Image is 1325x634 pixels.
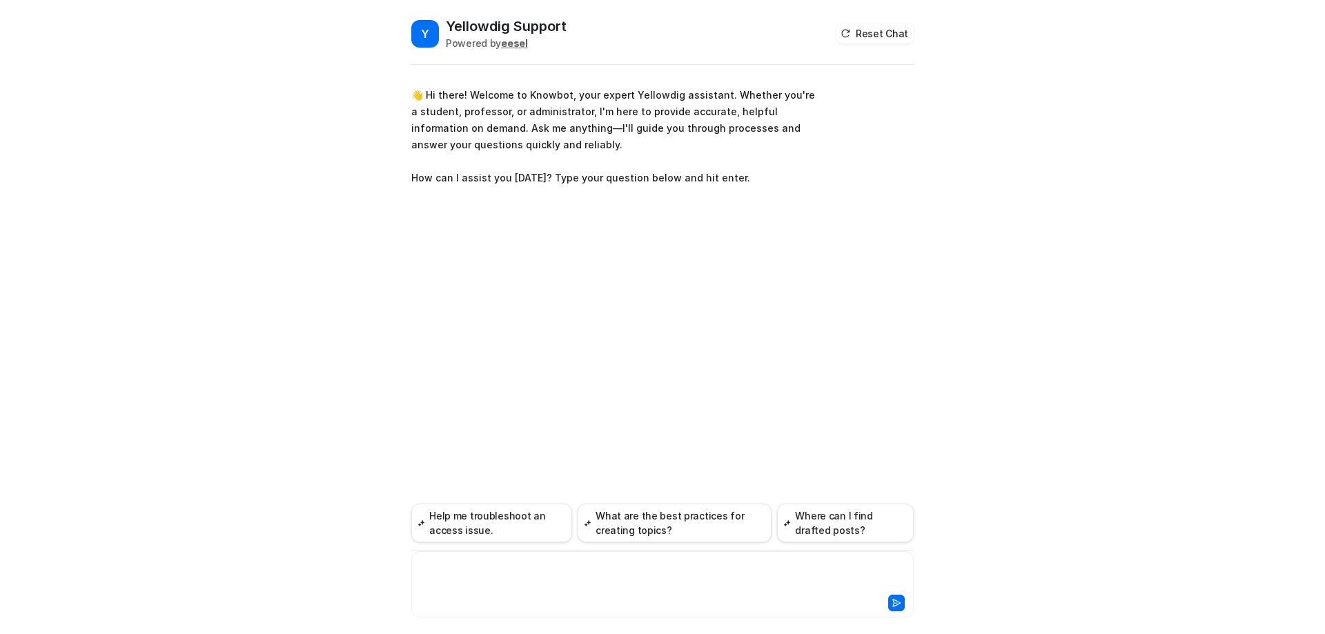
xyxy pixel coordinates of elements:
[836,23,914,43] button: Reset Chat
[411,504,572,542] button: Help me troubleshoot an access issue.
[777,504,914,542] button: Where can I find drafted posts?
[411,20,439,48] span: Y
[578,504,772,542] button: What are the best practices for creating topics?
[411,87,815,186] p: 👋 Hi there! Welcome to Knowbot, your expert Yellowdig assistant. Whether you're a student, profes...
[446,17,567,36] h2: Yellowdig Support
[446,36,567,50] div: Powered by
[501,37,528,49] b: eesel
